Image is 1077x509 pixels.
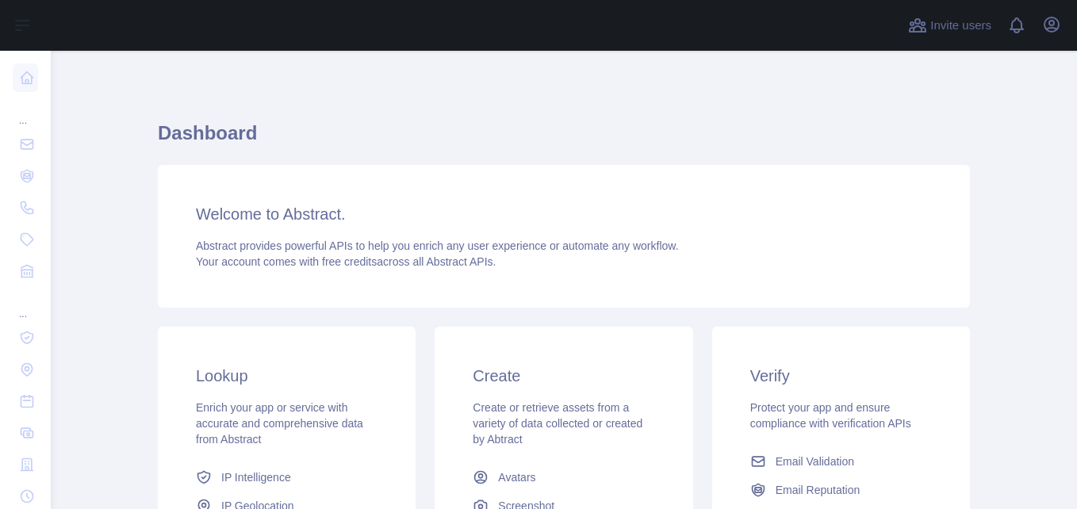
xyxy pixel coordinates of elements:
button: Invite users [905,13,995,38]
a: Email Validation [744,447,938,476]
h3: Lookup [196,365,378,387]
div: ... [13,289,38,320]
h3: Verify [750,365,932,387]
a: Avatars [466,463,661,492]
a: IP Intelligence [190,463,384,492]
span: free credits [322,255,377,268]
span: IP Intelligence [221,469,291,485]
span: Avatars [498,469,535,485]
span: Protect your app and ensure compliance with verification APIs [750,401,911,430]
h1: Dashboard [158,121,970,159]
span: Abstract provides powerful APIs to help you enrich any user experience or automate any workflow. [196,239,679,252]
span: Create or retrieve assets from a variety of data collected or created by Abtract [473,401,642,446]
span: Invite users [930,17,991,35]
span: Enrich your app or service with accurate and comprehensive data from Abstract [196,401,363,446]
h3: Welcome to Abstract. [196,203,932,225]
span: Email Validation [776,454,854,469]
span: Your account comes with across all Abstract APIs. [196,255,496,268]
div: ... [13,95,38,127]
h3: Create [473,365,654,387]
span: Email Reputation [776,482,860,498]
a: Email Reputation [744,476,938,504]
